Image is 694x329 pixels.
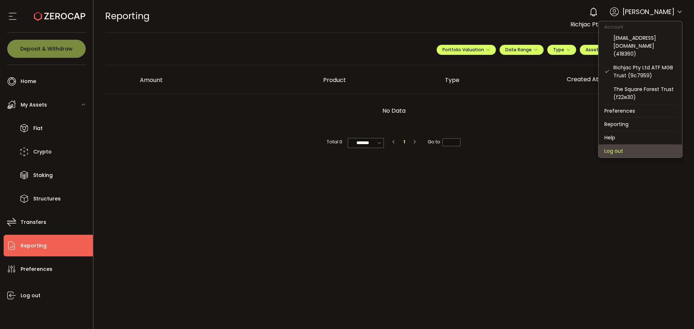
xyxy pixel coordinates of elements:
span: Deposit & Withdraw [20,46,73,51]
div: Created At [561,74,683,86]
div: Product [317,76,439,84]
li: Log out [599,144,682,157]
span: Reporting [21,241,47,251]
span: Date Range [505,47,538,53]
span: Log out [21,290,40,301]
span: Type [553,47,570,53]
span: Reporting [105,10,150,22]
span: Go to [428,138,460,146]
li: Reporting [599,118,682,131]
span: Home [21,76,36,87]
li: 1 [400,138,408,146]
div: The Square Forest Trust (f22e30) [613,85,676,101]
span: Account [599,24,629,30]
span: Portfolio Valuation [442,47,490,53]
span: [PERSON_NAME] [622,7,674,17]
span: Richjac Pty Ltd ATF MGB Trust (9c7959) [570,20,682,29]
span: Fiat [33,123,43,134]
li: Help [599,131,682,144]
span: Transfers [21,217,46,228]
button: Portfolio Valuation [437,45,496,55]
span: Crypto [33,147,52,157]
button: Type [547,45,576,55]
span: Structures [33,194,61,204]
div: Type [439,76,561,84]
button: Deposit & Withdraw [7,40,86,58]
p: No Data [249,100,538,122]
div: Amount [134,76,317,84]
span: Staking [33,170,53,181]
div: [EMAIL_ADDRESS][DOMAIN_NAME] (418360) [613,34,676,58]
button: Asset [580,45,611,55]
li: Preferences [599,104,682,117]
span: My Assets [21,100,47,110]
button: Date Range [500,45,544,55]
div: Richjac Pty Ltd ATF MGB Trust (9c7959) [613,64,676,79]
span: Asset [586,47,599,53]
span: Total 0 [327,138,342,146]
span: Preferences [21,264,52,274]
iframe: Chat Widget [658,294,694,329]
